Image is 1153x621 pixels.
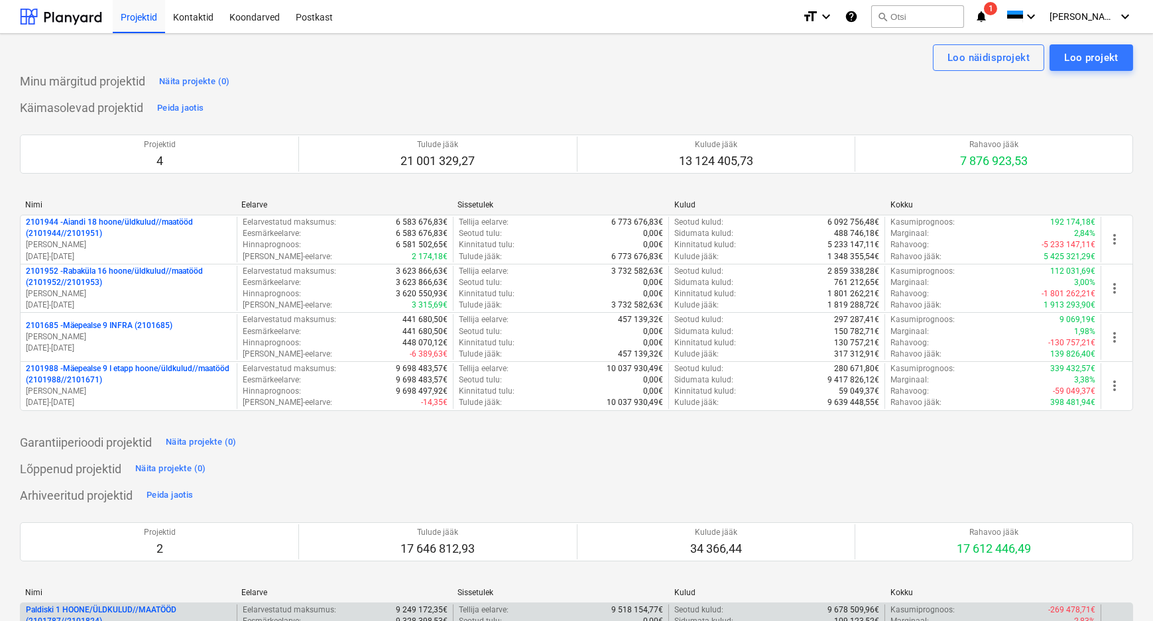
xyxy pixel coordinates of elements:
p: 1 801 262,21€ [827,288,879,300]
span: more_vert [1107,231,1123,247]
p: [DATE] - [DATE] [26,251,231,262]
div: Sissetulek [457,200,663,209]
p: Seotud kulud : [674,604,723,616]
p: 3 315,69€ [412,300,448,311]
p: Tellija eelarve : [459,217,509,228]
span: more_vert [1107,329,1123,345]
p: [PERSON_NAME]-eelarve : [243,349,332,360]
p: 192 174,18€ [1050,217,1095,228]
p: 448 070,12€ [402,337,448,349]
p: 441 680,50€ [402,314,448,325]
p: 5 425 321,29€ [1044,251,1095,262]
p: 2,84% [1074,228,1095,239]
p: 6 773 676,83€ [611,251,663,262]
p: 0,00€ [643,277,663,288]
p: 2101952 - Rabaküla 16 hoone/üldkulud//maatööd (2101952//2101953) [26,266,231,288]
p: 17 646 812,93 [400,541,475,557]
p: 6 092 756,48€ [827,217,879,228]
p: Eesmärkeelarve : [243,277,301,288]
button: Peida jaotis [143,485,196,506]
p: 3 732 582,63€ [611,300,663,311]
p: Seotud kulud : [674,314,723,325]
i: keyboard_arrow_down [1117,9,1133,25]
p: 2101685 - Mäepealse 9 INFRA (2101685) [26,320,172,331]
p: 3 623 866,63€ [396,266,448,277]
p: Rahavoog : [890,386,929,397]
p: [PERSON_NAME] [26,288,231,300]
div: Näita projekte (0) [166,435,237,450]
p: Projektid [144,139,176,150]
p: 10 037 930,49€ [607,363,663,374]
i: keyboard_arrow_down [1023,9,1039,25]
p: 6 583 676,83€ [396,228,448,239]
p: 317 312,91€ [834,349,879,360]
p: 9 069,19€ [1060,314,1095,325]
p: 3 620 550,93€ [396,288,448,300]
p: 0,00€ [643,288,663,300]
p: 9 698 497,92€ [396,386,448,397]
p: Kinnitatud kulud : [674,288,736,300]
span: 1 [984,2,997,15]
p: 17 612 446,49 [957,541,1031,557]
p: Rahavoo jääk [957,527,1031,538]
p: 3,38% [1074,374,1095,386]
p: 6 773 676,83€ [611,217,663,228]
p: 0,00€ [643,337,663,349]
div: Peida jaotis [147,488,193,503]
p: 34 366,44 [690,541,742,557]
p: -5 233 147,11€ [1042,239,1095,251]
p: 130 757,21€ [834,337,879,349]
p: 339 432,57€ [1050,363,1095,374]
p: Arhiveeritud projektid [20,488,133,504]
button: Näita projekte (0) [162,432,240,453]
p: [PERSON_NAME] [26,386,231,397]
span: more_vert [1107,378,1123,394]
p: Eesmärkeelarve : [243,228,301,239]
p: Hinnaprognoos : [243,239,301,251]
p: 1,98% [1074,326,1095,337]
p: -6 389,63€ [410,349,448,360]
p: Eesmärkeelarve : [243,374,301,386]
p: Seotud tulu : [459,228,502,239]
p: 398 481,94€ [1050,397,1095,408]
p: [PERSON_NAME] [26,331,231,343]
p: Eelarvestatud maksumus : [243,217,336,228]
i: format_size [802,9,818,25]
button: Loo näidisprojekt [933,44,1044,71]
p: Rahavoo jääk : [890,251,941,262]
p: Rahavoo jääk : [890,300,941,311]
iframe: Chat Widget [1087,557,1153,621]
p: 9 698 483,57€ [396,363,448,374]
p: Kasumiprognoos : [890,604,955,616]
p: 5 233 147,11€ [827,239,879,251]
p: 3 623 866,63€ [396,277,448,288]
p: Hinnaprognoos : [243,386,301,397]
p: 9 698 483,57€ [396,374,448,386]
p: Projektid [144,527,176,538]
p: Eelarvestatud maksumus : [243,604,336,616]
p: 2101988 - Mäepealse 9 I etapp hoone/üldkulud//maatööd (2101988//2101671) [26,363,231,386]
span: [PERSON_NAME] [1050,11,1116,22]
div: Loo projekt [1064,49,1119,66]
button: Näita projekte (0) [156,71,233,92]
i: notifications [975,9,988,25]
p: Kinnitatud kulud : [674,386,736,397]
p: Eelarvestatud maksumus : [243,314,336,325]
i: keyboard_arrow_down [818,9,834,25]
p: Sidumata kulud : [674,277,733,288]
p: 2 859 338,28€ [827,266,879,277]
div: Eelarve [241,200,447,209]
p: Seotud kulud : [674,363,723,374]
p: 2 174,18€ [412,251,448,262]
p: Rahavoo jääk : [890,349,941,360]
p: Minu märgitud projektid [20,74,145,89]
p: 1 819 288,72€ [827,300,879,311]
p: Kinnitatud tulu : [459,337,515,349]
p: Käimasolevad projektid [20,100,143,116]
p: Seotud kulud : [674,217,723,228]
p: Rahavoog : [890,337,929,349]
div: Kokku [890,588,1096,597]
p: 2101944 - Aiandi 18 hoone/üldkulud//maatööd (2101944//2101951) [26,217,231,239]
p: Kulude jääk [690,527,742,538]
